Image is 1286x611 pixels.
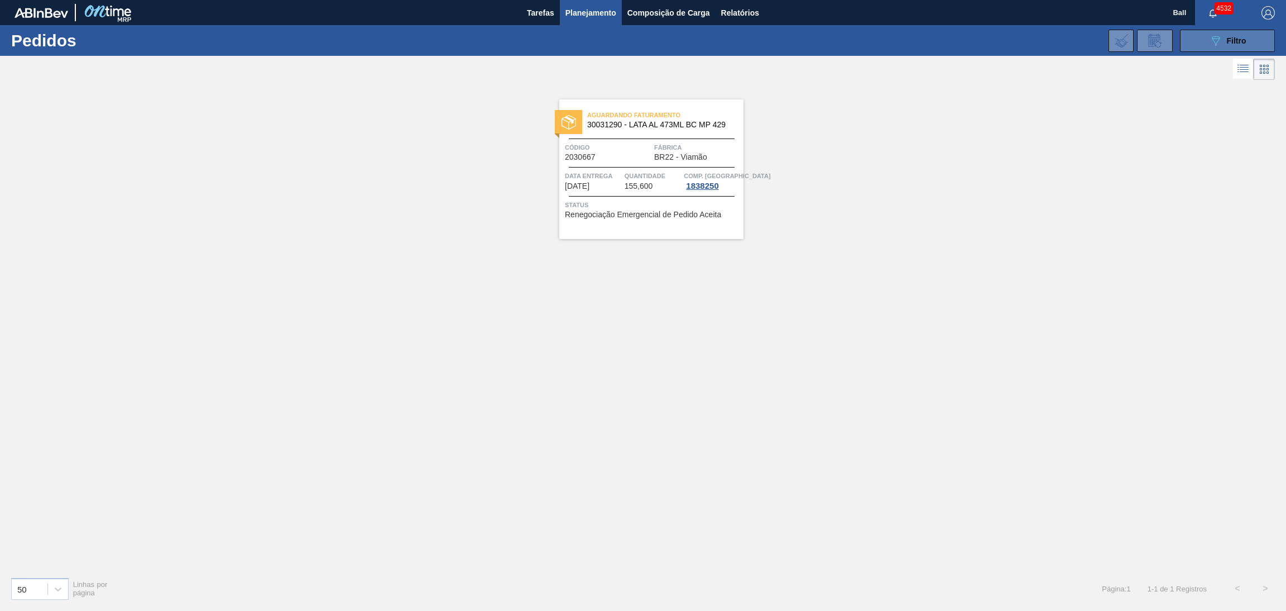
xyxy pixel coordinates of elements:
[565,182,589,190] span: 07/10/2025
[1223,575,1251,603] button: <
[1254,59,1275,80] div: Visão em Cards
[654,142,741,153] span: Fábrica
[1214,2,1234,15] span: 4532
[565,211,721,219] span: Renegociação Emergencial de Pedido Aceita
[587,121,735,129] span: 30031290 - LATA AL 473ML BC MP 429
[565,6,616,20] span: Planejamento
[565,199,741,211] span: Status
[625,182,653,190] span: 155,600
[11,34,183,47] h1: Pedidos
[17,584,27,594] div: 50
[1261,6,1275,20] img: Logout
[1233,59,1254,80] div: Visão em Lista
[1195,5,1231,21] button: Notificações
[1102,585,1130,593] span: Página : 1
[543,99,743,239] a: statusAguardando Faturamento30031290 - LATA AL 473ML BC MP 429Código2030667FábricaBR22 - ViamãoDa...
[527,6,554,20] span: Tarefas
[1148,585,1207,593] span: 1 - 1 de 1 Registros
[565,153,596,161] span: 2030667
[684,170,770,182] span: Comp. Carga
[1227,36,1246,45] span: Filtro
[625,170,682,182] span: Quantidade
[15,8,68,18] img: TNhmsLtSVTkK8tSr43FrP2fwEKptu5GPRR3wAAAABJRU5ErkJggg==
[565,170,622,182] span: Data entrega
[654,153,707,161] span: BR22 - Viamão
[565,142,651,153] span: Código
[1137,30,1173,52] div: Solicitação de Revisão de Pedidos
[73,580,108,597] span: Linhas por página
[1251,575,1279,603] button: >
[562,115,576,130] img: status
[684,182,721,190] div: 1838250
[587,109,743,121] span: Aguardando Faturamento
[1180,30,1275,52] button: Filtro
[1109,30,1134,52] div: Importar Negociações dos Pedidos
[627,6,710,20] span: Composição de Carga
[721,6,759,20] span: Relatórios
[684,170,741,190] a: Comp. [GEOGRAPHIC_DATA]1838250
